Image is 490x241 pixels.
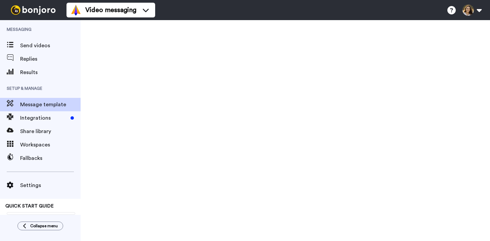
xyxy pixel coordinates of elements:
span: Workspaces [20,141,81,149]
span: Video messaging [85,5,136,15]
span: Message template [20,101,81,109]
span: Replies [20,55,81,63]
span: QUICK START GUIDE [5,204,54,208]
span: Share library [20,127,81,135]
span: Fallbacks [20,154,81,162]
img: vm-color.svg [71,5,81,15]
span: Settings [20,181,81,189]
span: Send videos [20,42,81,50]
span: Collapse menu [30,223,58,229]
span: Integrations [20,114,68,122]
span: Results [20,68,81,76]
img: bj-logo-header-white.svg [8,5,58,15]
button: Collapse menu [17,222,63,230]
